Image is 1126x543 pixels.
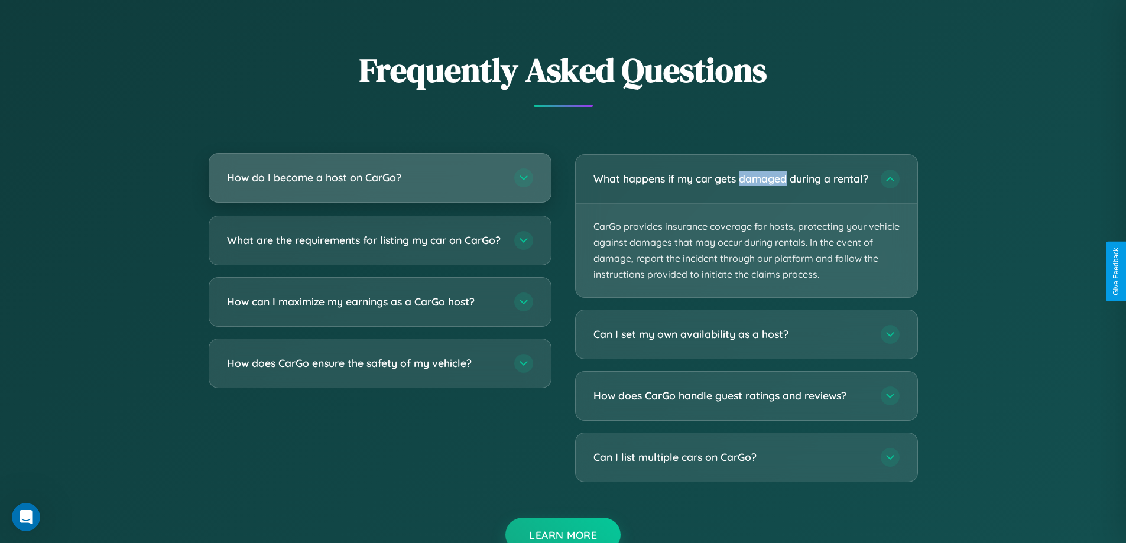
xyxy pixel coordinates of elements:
[593,327,869,342] h3: Can I set my own availability as a host?
[593,171,869,186] h3: What happens if my car gets damaged during a rental?
[227,294,502,309] h3: How can I maximize my earnings as a CarGo host?
[1112,248,1120,295] div: Give Feedback
[12,503,40,531] iframe: Intercom live chat
[593,389,869,404] h3: How does CarGo handle guest ratings and reviews?
[209,47,918,93] h2: Frequently Asked Questions
[593,450,869,465] h3: Can I list multiple cars on CarGo?
[227,356,502,370] h3: How does CarGo ensure the safety of my vehicle?
[576,204,917,298] p: CarGo provides insurance coverage for hosts, protecting your vehicle against damages that may occ...
[227,233,502,248] h3: What are the requirements for listing my car on CarGo?
[227,170,502,185] h3: How do I become a host on CarGo?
